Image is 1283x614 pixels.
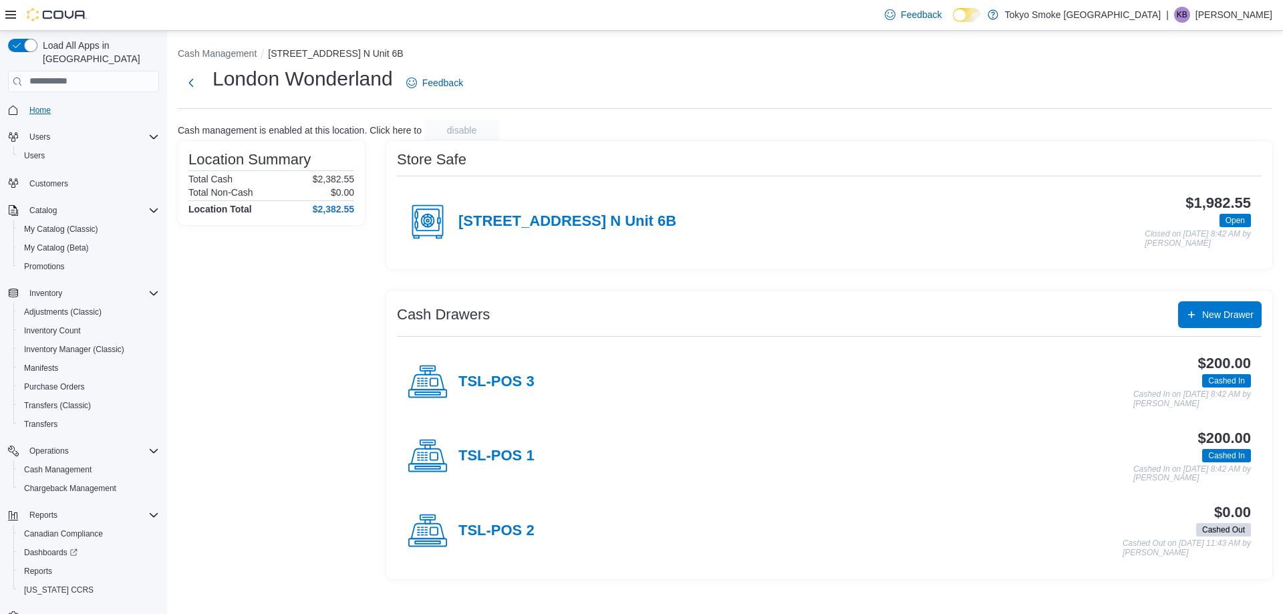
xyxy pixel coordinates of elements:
button: Customers [3,173,164,192]
span: Customers [24,174,159,191]
nav: An example of EuiBreadcrumbs [178,47,1272,63]
button: My Catalog (Classic) [13,220,164,239]
span: KB [1177,7,1187,23]
h3: $1,982.55 [1185,195,1251,211]
span: Feedback [901,8,942,21]
span: Transfers (Classic) [24,400,91,411]
span: Inventory Manager (Classic) [19,341,159,357]
span: Dashboards [24,547,78,558]
h3: $0.00 [1214,504,1251,520]
a: Inventory Count [19,323,86,339]
span: Inventory Count [19,323,159,339]
span: Cash Management [24,464,92,475]
button: Next [178,69,204,96]
span: Promotions [19,259,159,275]
img: Cova [27,8,87,21]
span: Users [24,129,159,145]
a: Purchase Orders [19,379,90,395]
button: Operations [24,443,74,459]
button: Transfers (Classic) [13,396,164,415]
span: Dashboards [19,545,159,561]
span: My Catalog (Classic) [19,221,159,237]
h6: Total Cash [188,174,233,184]
span: Washington CCRS [19,582,159,598]
button: disable [424,120,499,141]
a: Adjustments (Classic) [19,304,107,320]
span: Inventory Count [24,325,81,336]
a: Customers [24,176,74,192]
button: Cash Management [178,48,257,59]
a: Transfers [19,416,63,432]
p: Tokyo Smoke [GEOGRAPHIC_DATA] [1005,7,1161,23]
a: [US_STATE] CCRS [19,582,99,598]
span: Promotions [24,261,65,272]
a: Chargeback Management [19,480,122,496]
button: Catalog [24,202,62,218]
p: Cash management is enabled at this location. Click here to [178,125,422,136]
span: Cashed In [1208,450,1245,462]
span: Cashed Out [1202,524,1245,536]
span: Cash Management [19,462,159,478]
h1: London Wonderland [212,65,393,92]
span: My Catalog (Classic) [24,224,98,235]
p: $2,382.55 [313,174,354,184]
span: Operations [24,443,159,459]
button: Manifests [13,359,164,377]
span: Cashed In [1202,449,1251,462]
a: Home [24,102,56,118]
span: Home [29,105,51,116]
button: [US_STATE] CCRS [13,581,164,599]
p: Cashed In on [DATE] 8:42 AM by [PERSON_NAME] [1133,390,1251,408]
span: [US_STATE] CCRS [24,585,94,595]
span: Inventory Manager (Classic) [24,344,124,355]
button: Inventory Count [13,321,164,340]
span: Feedback [422,76,463,90]
h4: TSL-POS 1 [458,448,535,465]
h3: $200.00 [1198,355,1251,371]
span: Purchase Orders [24,381,85,392]
a: Cash Management [19,462,97,478]
span: Reports [24,507,159,523]
span: Reports [29,510,57,520]
span: My Catalog (Beta) [19,240,159,256]
p: [PERSON_NAME] [1195,7,1272,23]
h4: $2,382.55 [313,204,354,214]
h4: [STREET_ADDRESS] N Unit 6B [458,213,676,231]
span: Chargeback Management [24,483,116,494]
span: Transfers (Classic) [19,398,159,414]
span: Cashed In [1202,374,1251,388]
button: Reports [3,506,164,524]
h4: TSL-POS 3 [458,373,535,391]
span: My Catalog (Beta) [24,243,89,253]
span: Dark Mode [953,22,954,23]
button: Home [3,100,164,120]
div: Kathleen Bunt [1174,7,1190,23]
span: New Drawer [1202,308,1254,321]
a: My Catalog (Classic) [19,221,104,237]
a: Dashboards [19,545,83,561]
span: Manifests [19,360,159,376]
span: Chargeback Management [19,480,159,496]
h3: Location Summary [188,152,311,168]
span: Catalog [24,202,159,218]
h6: Total Non-Cash [188,187,253,198]
h4: Location Total [188,204,252,214]
button: My Catalog (Beta) [13,239,164,257]
span: Catalog [29,205,57,216]
input: Dark Mode [953,8,981,22]
span: Adjustments (Classic) [19,304,159,320]
button: Canadian Compliance [13,524,164,543]
h3: $200.00 [1198,430,1251,446]
span: Reports [19,563,159,579]
button: Operations [3,442,164,460]
h3: Cash Drawers [397,307,490,323]
span: Cashed In [1208,375,1245,387]
p: | [1166,7,1169,23]
a: Manifests [19,360,63,376]
button: Reports [24,507,63,523]
h4: TSL-POS 2 [458,522,535,540]
button: Inventory [3,284,164,303]
span: Purchase Orders [19,379,159,395]
button: Promotions [13,257,164,276]
span: Manifests [24,363,58,373]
